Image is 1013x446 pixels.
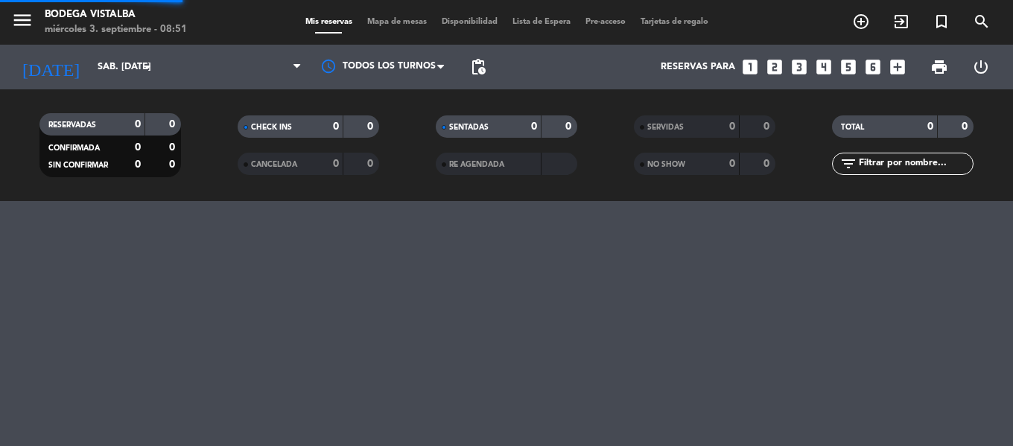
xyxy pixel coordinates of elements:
strong: 0 [333,159,339,169]
i: looks_6 [863,57,883,77]
span: CHECK INS [251,124,292,131]
i: exit_to_app [892,13,910,31]
span: TOTAL [841,124,864,131]
strong: 0 [927,121,933,132]
strong: 0 [333,121,339,132]
strong: 0 [962,121,971,132]
i: turned_in_not [933,13,950,31]
strong: 0 [169,119,178,130]
i: [DATE] [11,51,90,83]
strong: 0 [135,119,141,130]
i: looks_two [765,57,784,77]
span: RE AGENDADA [449,161,504,168]
i: looks_5 [839,57,858,77]
i: power_settings_new [972,58,990,76]
strong: 0 [135,159,141,170]
button: menu [11,9,34,36]
span: SIN CONFIRMAR [48,162,108,169]
span: Mis reservas [298,18,360,26]
span: Reservas para [661,62,735,72]
strong: 0 [763,121,772,132]
i: add_circle_outline [852,13,870,31]
span: print [930,58,948,76]
div: BODEGA VISTALBA [45,7,187,22]
i: filter_list [839,155,857,173]
strong: 0 [367,159,376,169]
div: LOG OUT [960,45,1002,89]
span: RESERVADAS [48,121,96,129]
strong: 0 [531,121,537,132]
i: looks_4 [814,57,833,77]
span: Pre-acceso [578,18,633,26]
span: pending_actions [469,58,487,76]
strong: 0 [729,121,735,132]
strong: 0 [135,142,141,153]
strong: 0 [565,121,574,132]
div: miércoles 3. septiembre - 08:51 [45,22,187,37]
strong: 0 [729,159,735,169]
span: Lista de Espera [505,18,578,26]
strong: 0 [367,121,376,132]
i: add_box [888,57,907,77]
i: looks_3 [790,57,809,77]
span: Tarjetas de regalo [633,18,716,26]
span: CONFIRMADA [48,144,100,152]
span: CANCELADA [251,161,297,168]
strong: 0 [169,142,178,153]
span: SERVIDAS [647,124,684,131]
input: Filtrar por nombre... [857,156,973,172]
span: SENTADAS [449,124,489,131]
span: Mapa de mesas [360,18,434,26]
i: search [973,13,991,31]
i: menu [11,9,34,31]
strong: 0 [763,159,772,169]
i: arrow_drop_down [139,58,156,76]
i: looks_one [740,57,760,77]
strong: 0 [169,159,178,170]
span: Disponibilidad [434,18,505,26]
span: NO SHOW [647,161,685,168]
